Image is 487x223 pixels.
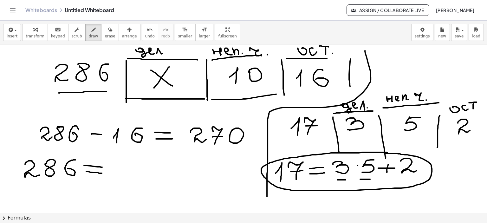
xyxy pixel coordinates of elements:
[105,34,115,38] span: erase
[163,26,169,34] i: redo
[175,24,196,41] button: format_sizesmaller
[182,26,188,34] i: format_size
[411,24,433,41] button: settings
[85,24,102,41] button: draw
[215,24,240,41] button: fullscreen
[195,24,213,41] button: format_sizelarger
[72,34,82,38] span: scrub
[178,34,192,38] span: smaller
[7,34,17,38] span: insert
[122,34,137,38] span: arrange
[101,24,119,41] button: erase
[472,34,480,38] span: load
[199,34,210,38] span: larger
[145,34,155,38] span: undo
[22,24,48,41] button: transform
[352,7,424,13] span: Assign / Collaborate Live
[438,34,446,38] span: new
[415,34,430,38] span: settings
[451,24,467,41] button: save
[161,34,170,38] span: redo
[119,24,140,41] button: arrange
[431,4,479,16] button: [PERSON_NAME]
[436,7,474,13] span: [PERSON_NAME]
[51,34,65,38] span: keypad
[68,24,86,41] button: scrub
[142,24,158,41] button: undoundo
[147,26,153,34] i: undo
[48,24,68,41] button: keyboardkeypad
[347,4,429,16] button: Assign / Collaborate Live
[8,5,18,15] button: Toggle navigation
[218,34,237,38] span: fullscreen
[455,34,464,38] span: save
[469,24,484,41] button: load
[201,26,207,34] i: format_size
[3,24,21,41] button: insert
[25,7,57,13] a: Whiteboards
[435,24,450,41] button: new
[158,24,173,41] button: redoredo
[89,34,98,38] span: draw
[26,34,44,38] span: transform
[55,26,61,34] i: keyboard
